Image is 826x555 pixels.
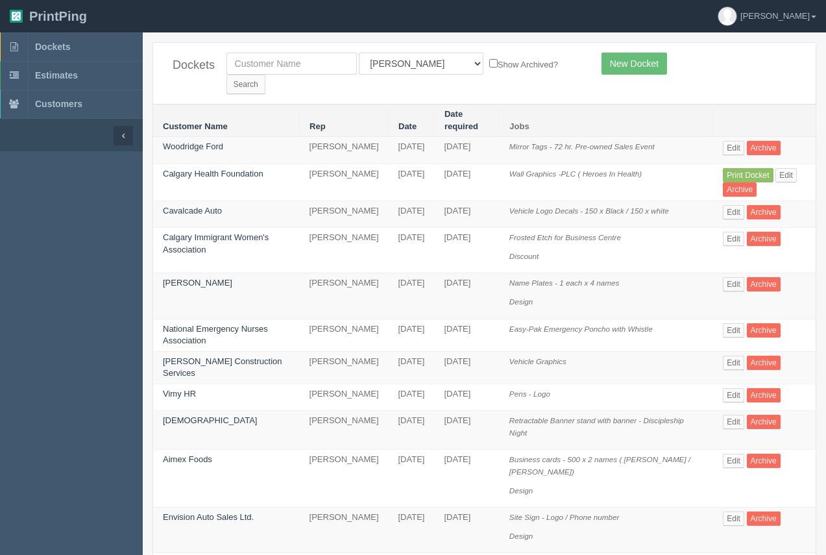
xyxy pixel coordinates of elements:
[747,454,781,468] a: Archive
[300,411,389,450] td: [PERSON_NAME]
[163,512,254,522] a: Envision Auto Sales Ltd.
[300,137,389,164] td: [PERSON_NAME]
[747,277,781,291] a: Archive
[389,228,435,273] td: [DATE]
[723,182,757,197] a: Archive
[300,508,389,553] td: [PERSON_NAME]
[163,415,257,425] a: [DEMOGRAPHIC_DATA]
[163,278,232,288] a: [PERSON_NAME]
[300,201,389,228] td: [PERSON_NAME]
[509,297,533,306] i: Design
[509,357,566,365] i: Vehicle Graphics
[300,228,389,273] td: [PERSON_NAME]
[509,142,655,151] i: Mirror Tags - 72 hr. Pre-owned Sales Event
[747,512,781,526] a: Archive
[300,384,389,411] td: [PERSON_NAME]
[434,450,499,508] td: [DATE]
[509,486,533,495] i: Design
[723,205,744,219] a: Edit
[747,205,781,219] a: Archive
[389,137,435,164] td: [DATE]
[389,384,435,411] td: [DATE]
[35,99,82,109] span: Customers
[163,142,223,151] a: Woodridge Ford
[434,411,499,450] td: [DATE]
[489,56,558,71] label: Show Archived?
[389,273,435,319] td: [DATE]
[601,53,667,75] a: New Docket
[434,201,499,228] td: [DATE]
[434,137,499,164] td: [DATE]
[389,164,435,201] td: [DATE]
[747,232,781,246] a: Archive
[723,232,744,246] a: Edit
[434,164,499,201] td: [DATE]
[35,42,70,52] span: Dockets
[434,351,499,384] td: [DATE]
[300,164,389,201] td: [PERSON_NAME]
[509,389,550,398] i: Pens - Logo
[163,389,196,399] a: Vimy HR
[434,384,499,411] td: [DATE]
[723,141,744,155] a: Edit
[747,415,781,429] a: Archive
[434,319,499,351] td: [DATE]
[389,351,435,384] td: [DATE]
[163,206,222,216] a: Cavalcade Auto
[747,141,781,155] a: Archive
[509,206,669,215] i: Vehicle Logo Decals - 150 x Black / 150 x white
[434,508,499,553] td: [DATE]
[163,454,212,464] a: Aimex Foods
[163,232,269,254] a: Calgary Immigrant Women's Association
[226,75,265,94] input: Search
[723,168,773,182] a: Print Docket
[173,59,207,72] h4: Dockets
[163,169,263,179] a: Calgary Health Foundation
[500,105,713,137] th: Jobs
[10,10,23,23] img: logo-3e63b451c926e2ac314895c53de4908e5d424f24456219fb08d385ab2e579770.png
[723,356,744,370] a: Edit
[723,277,744,291] a: Edit
[509,532,533,540] i: Design
[723,323,744,338] a: Edit
[434,273,499,319] td: [DATE]
[398,121,417,131] a: Date
[723,415,744,429] a: Edit
[509,233,621,241] i: Frosted Etch for Business Centre
[747,323,781,338] a: Archive
[723,454,744,468] a: Edit
[723,388,744,402] a: Edit
[434,228,499,273] td: [DATE]
[163,356,282,378] a: [PERSON_NAME] Construction Services
[444,109,478,131] a: Date required
[163,121,228,131] a: Customer Name
[509,325,653,333] i: Easy-Pak Emergency Poncho with Whistle
[310,121,326,131] a: Rep
[509,455,690,476] i: Business cards - 500 x 2 names ( [PERSON_NAME] / [PERSON_NAME])
[300,351,389,384] td: [PERSON_NAME]
[389,508,435,553] td: [DATE]
[163,324,268,346] a: National Emergency Nurses Association
[747,356,781,370] a: Archive
[300,319,389,351] td: [PERSON_NAME]
[718,7,736,25] img: avatar_default-7531ab5dedf162e01f1e0bb0964e6a185e93c5c22dfe317fb01d7f8cd2b1632c.jpg
[509,278,620,287] i: Name Plates - 1 each x 4 names
[747,388,781,402] a: Archive
[389,450,435,508] td: [DATE]
[509,169,642,178] i: Wall Graphics -PLC ( Heroes In Health)
[300,450,389,508] td: [PERSON_NAME]
[723,512,744,526] a: Edit
[226,53,357,75] input: Customer Name
[35,70,78,80] span: Estimates
[389,319,435,351] td: [DATE]
[509,416,684,437] i: Retractable Banner stand with banner - Discipleship Night
[509,252,539,260] i: Discount
[389,411,435,450] td: [DATE]
[775,168,797,182] a: Edit
[509,513,620,521] i: Site Sign - Logo / Phone number
[489,59,498,68] input: Show Archived?
[389,201,435,228] td: [DATE]
[300,273,389,319] td: [PERSON_NAME]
